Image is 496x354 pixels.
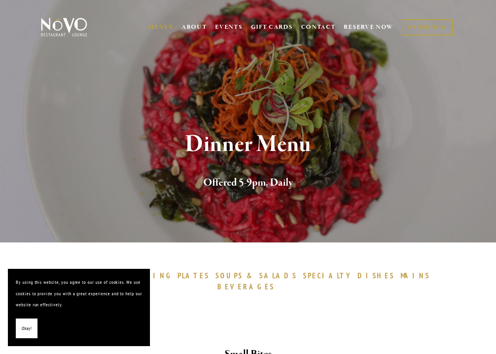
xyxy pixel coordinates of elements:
span: Okay! [22,323,32,334]
a: RESERVE NOW [344,20,393,35]
a: ABOUT [182,23,207,31]
h2: Offered 5-9pm, Daily [52,175,444,191]
button: Okay! [16,319,37,339]
section: Cookie banner [8,269,150,346]
a: SHARINGPLATES [125,271,213,280]
span: PLATES [178,271,210,280]
a: MENUS [148,23,173,31]
a: MAINS [401,271,434,280]
a: ORDER NOW [401,19,453,35]
span: SALADS [259,271,297,280]
a: BEVERAGES [217,282,279,291]
span: SPECIALTY [303,271,354,280]
h1: Dinner Menu [52,132,444,157]
a: SOUPS&SALADS [215,271,301,280]
img: Novo Restaurant &amp; Lounge [39,17,89,37]
a: CONTACT [301,20,336,35]
a: EVENTS [215,23,242,31]
span: & [247,271,255,280]
a: GIFT CARDS [251,20,293,35]
a: SPECIALTYDISHES [303,271,399,280]
span: SOUPS [215,271,243,280]
span: BEVERAGES [217,282,275,291]
span: DISHES [357,271,395,280]
p: By using this website, you agree to our use of cookies. We use cookies to provide you with a grea... [16,277,142,311]
span: MAINS [401,271,430,280]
